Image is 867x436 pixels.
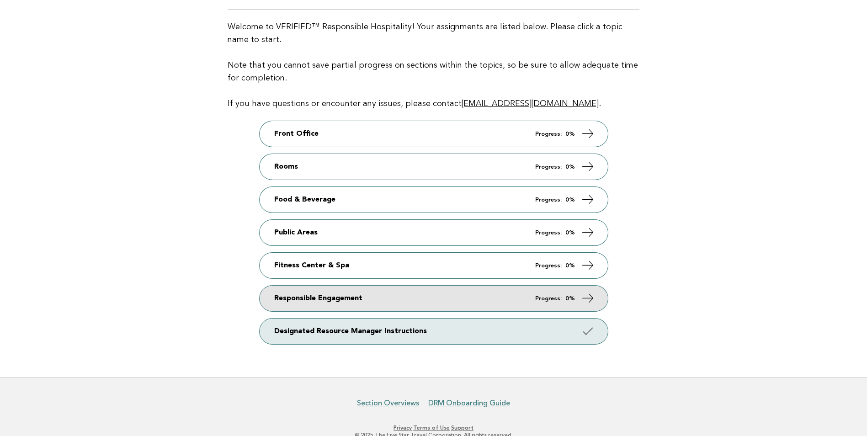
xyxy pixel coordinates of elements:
em: Progress: [535,263,562,269]
a: Rooms Progress: 0% [260,154,608,180]
a: Public Areas Progress: 0% [260,220,608,245]
a: Responsible Engagement Progress: 0% [260,286,608,311]
strong: 0% [565,230,575,236]
em: Progress: [535,296,562,302]
strong: 0% [565,164,575,170]
a: Food & Beverage Progress: 0% [260,187,608,213]
a: Front Office Progress: 0% [260,121,608,147]
em: Progress: [535,230,562,236]
a: Fitness Center & Spa Progress: 0% [260,253,608,278]
strong: 0% [565,296,575,302]
a: Section Overviews [357,399,419,408]
p: · · [154,424,713,431]
em: Progress: [535,131,562,137]
a: Support [451,425,473,431]
a: DRM Onboarding Guide [428,399,510,408]
em: Progress: [535,197,562,203]
strong: 0% [565,263,575,269]
a: Designated Resource Manager Instructions [260,319,608,344]
a: [EMAIL_ADDRESS][DOMAIN_NAME] [462,100,599,108]
em: Progress: [535,164,562,170]
a: Terms of Use [413,425,450,431]
p: Welcome to VERIFIED™ Responsible Hospitality! Your assignments are listed below. Please click a t... [228,21,639,110]
strong: 0% [565,131,575,137]
a: Privacy [394,425,412,431]
strong: 0% [565,197,575,203]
